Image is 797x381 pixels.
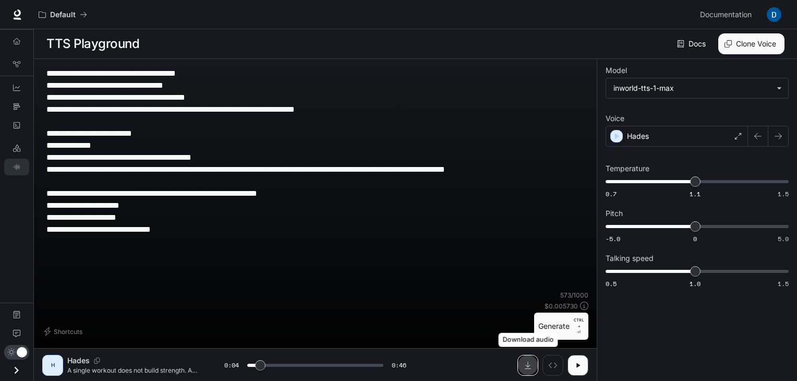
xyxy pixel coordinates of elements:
[606,279,617,288] span: 0.5
[67,366,199,375] p: A single workout does not build strength. A single page does not create wisdom. A single step doe...
[606,189,617,198] span: 0.7
[778,189,789,198] span: 1.5
[392,360,406,371] span: 0:46
[627,131,649,141] p: Hades
[778,234,789,243] span: 5.0
[606,255,654,262] p: Talking speed
[17,346,27,358] span: Dark mode toggle
[606,78,788,98] div: inworld-tts-1-max
[606,67,627,74] p: Model
[606,165,649,172] p: Temperature
[613,83,771,93] div: inworld-tts-1-max
[4,79,29,96] a: Dashboards
[4,140,29,157] a: LLM Playground
[44,357,61,374] div: H
[690,279,701,288] span: 1.0
[67,355,90,366] p: Hades
[767,7,781,22] img: User avatar
[696,4,759,25] a: Documentation
[542,355,563,376] button: Inspect
[693,234,697,243] span: 0
[764,4,784,25] button: User avatar
[675,33,710,54] a: Docs
[4,159,29,175] a: TTS Playground
[545,302,578,311] p: $ 0.005730
[700,8,752,21] span: Documentation
[606,210,623,217] p: Pitch
[4,98,29,115] a: Traces
[499,333,558,347] div: Download audio
[224,360,239,371] span: 0:04
[4,117,29,134] a: Logs
[574,317,584,336] p: ⏎
[778,279,789,288] span: 1.5
[517,355,538,376] button: Download audio
[534,313,588,340] button: GenerateCTRL +⏎
[574,317,584,329] p: CTRL +
[718,33,784,54] button: Clone Voice
[606,234,620,243] span: -5.0
[4,33,29,50] a: Overview
[4,325,29,342] a: Feedback
[560,291,588,300] p: 573 / 1000
[50,10,76,19] p: Default
[34,4,92,25] button: All workspaces
[690,189,701,198] span: 1.1
[4,56,29,73] a: Graph Registry
[4,306,29,323] a: Documentation
[46,33,139,54] h1: TTS Playground
[90,358,104,364] button: Copy Voice ID
[42,323,87,340] button: Shortcuts
[606,115,624,122] p: Voice
[5,360,28,381] button: Open drawer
